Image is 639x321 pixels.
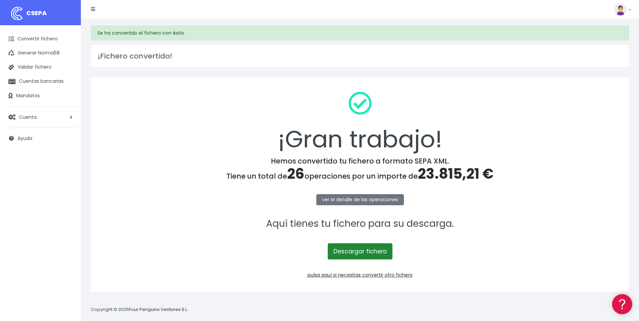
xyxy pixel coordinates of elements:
[8,5,25,22] img: logo
[98,52,622,61] h3: ¡Fichero convertido!
[3,131,77,145] a: Ayuda
[3,46,77,60] a: Generar Norma58
[3,60,77,74] a: Validar fichero
[308,272,413,278] a: pulsa aquí si necesitas convertir otro fichero
[100,86,620,157] div: ¡Gran trabajo!
[418,164,493,184] span: 23.815,21 €
[328,243,392,259] a: Descargar fichero
[91,306,189,313] p: Copyright © 2025 .
[287,164,305,184] span: 26
[91,26,629,40] div: Se ha convertido el fichero con éxito
[100,157,620,182] h4: Hemos convertido tu fichero a formato SEPA XML. Tiene un total de operaciones por un importe de
[18,135,32,142] span: Ayuda
[3,32,77,46] a: Convertir fichero
[316,194,404,205] a: ver el detalle de las operaciones
[614,3,627,15] img: profile
[100,216,620,231] p: Aquí tienes tu fichero para su descarga.
[3,74,77,88] a: Cuentas bancarias
[129,306,188,313] a: Four Penguins Ventures S.L.
[3,89,77,103] a: Mandatos
[19,113,37,120] span: Cuenta
[3,110,77,124] a: Cuenta
[26,9,47,17] span: CSEPA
